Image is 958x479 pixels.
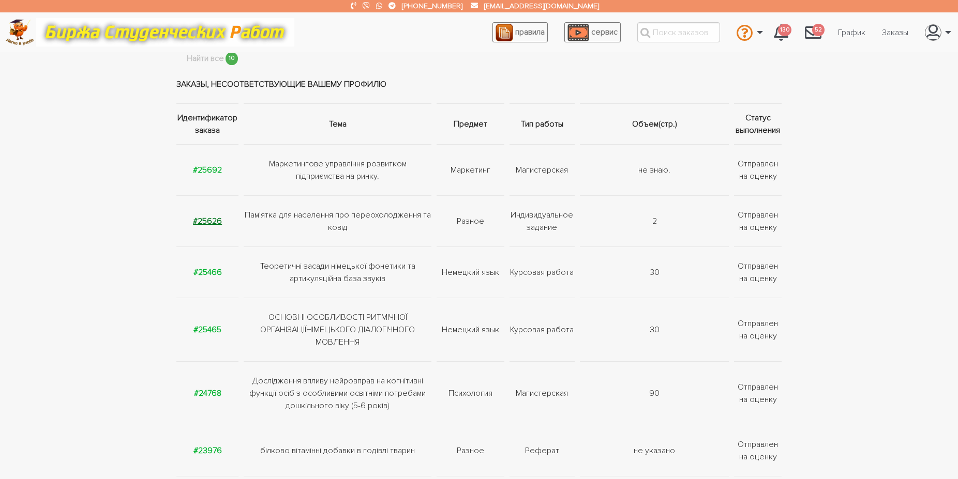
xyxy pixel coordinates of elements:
[731,425,782,476] td: Отправлен на оценку
[507,362,577,425] td: Магистерская
[193,445,222,456] a: #23976
[193,165,222,175] a: #25692
[731,298,782,362] td: Отправлен на оценку
[591,27,618,37] span: сервис
[731,362,782,425] td: Отправлен на оценку
[193,325,221,335] a: #25465
[241,362,434,425] td: Дослідження впливу нейровправ на когнітивні функції осіб з особливими освітніми потребами дошкіль...
[507,145,577,196] td: Магистерская
[434,145,507,196] td: Маркетинг
[434,104,507,145] th: Предмет
[193,216,222,226] a: #25626
[434,196,507,247] td: Разное
[241,196,434,247] td: Пам'ятка для населення про переохолодження та ковід
[577,196,731,247] td: 2
[507,298,577,362] td: Курсовая работа
[731,247,782,298] td: Отправлен на оценку
[515,27,545,37] span: правила
[507,104,577,145] th: Тип работы
[577,362,731,425] td: 90
[434,362,507,425] td: Психология
[187,52,224,66] a: Найти все
[567,24,589,41] img: play_icon-49f7f135c9dc9a03216cfdbccbe1e3994649169d890fb554cedf0eac35a01ba8.png
[241,247,434,298] td: Теоретичні засади німецької фонетики та артикуляційна база звуків
[434,298,507,362] td: Немецкий язык
[577,247,731,298] td: 30
[176,104,241,145] th: Идентификатор заказа
[778,24,791,37] span: 130
[241,145,434,196] td: Маркетингове управління розвитком підприємства на ринку.
[492,22,548,42] a: правила
[812,24,825,37] span: 52
[434,425,507,476] td: Разное
[766,19,797,47] a: 130
[731,104,782,145] th: Статус выполнения
[577,104,731,145] th: Объем(стр.)
[176,65,782,104] td: Заказы, несоответствующие вашему профилю
[797,19,830,47] a: 52
[577,145,731,196] td: не знаю.
[637,22,720,42] input: Поиск заказов
[731,145,782,196] td: Отправлен на оценку
[564,22,621,42] a: сервис
[6,19,34,45] img: logo-c4363faeb99b52c628a42810ed6dfb4293a56d4e4775eb116515dfe7f33672af.png
[507,425,577,476] td: Реферат
[193,267,222,277] a: #25466
[496,24,513,41] img: agreement_icon-feca34a61ba7f3d1581b08bc946b2ec1ccb426f67415f344566775c155b7f62c.png
[577,425,731,476] td: не указано
[577,298,731,362] td: 30
[36,18,294,47] img: motto-12e01f5a76059d5f6a28199ef077b1f78e012cfde436ab5cf1d4517935686d32.gif
[484,2,599,10] a: [EMAIL_ADDRESS][DOMAIN_NAME]
[402,2,462,10] a: [PHONE_NUMBER]
[241,104,434,145] th: Тема
[830,23,874,42] a: График
[226,52,238,65] span: 10
[874,23,917,42] a: Заказы
[731,196,782,247] td: Отправлен на оценку
[507,196,577,247] td: Индивидуальное задание
[241,425,434,476] td: білково вітамінні добавки в годівлі тварин
[241,298,434,362] td: ОСНОВНІ ОСОБЛИВОСТІ РИТМІЧНОЇ ОРГАНІЗАЦІЇНІМЕЦЬКОГО ДІАЛОГІЧНОГО МОВЛЕННЯ
[194,388,221,398] a: #24768
[507,247,577,298] td: Курсовая работа
[434,247,507,298] td: Немецкий язык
